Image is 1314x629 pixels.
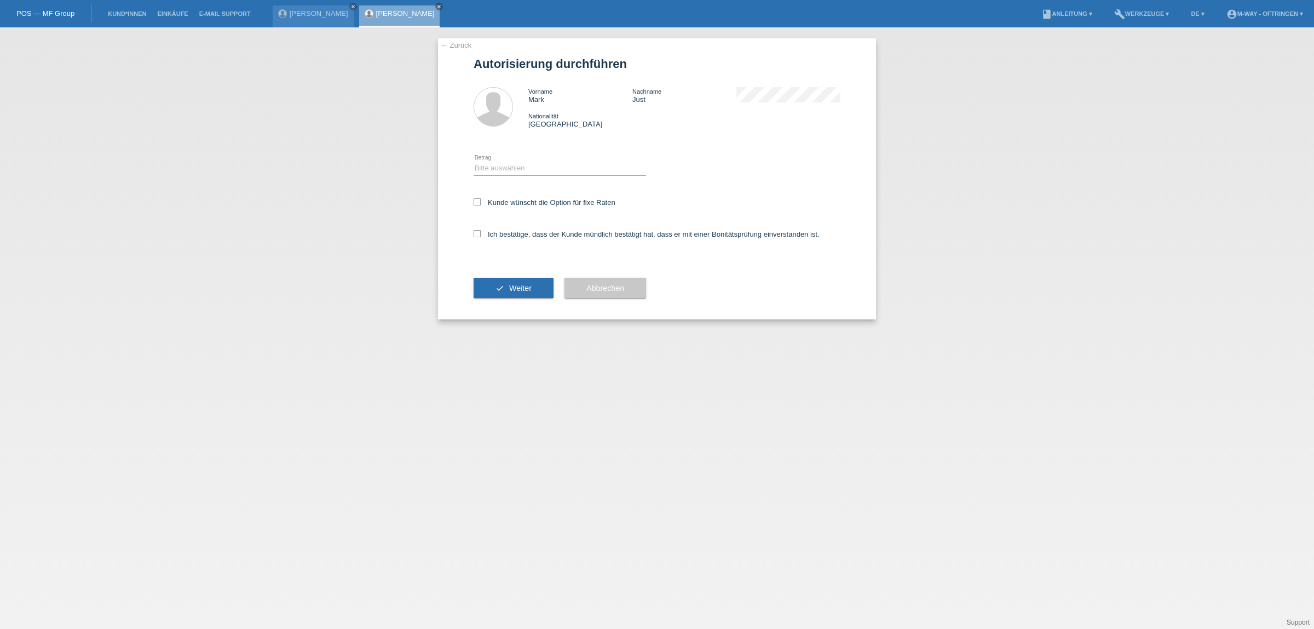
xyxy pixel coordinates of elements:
[102,10,152,17] a: Kund*innen
[474,278,554,299] button: check Weiter
[1185,10,1209,17] a: DE ▾
[528,112,632,128] div: [GEOGRAPHIC_DATA]
[474,57,840,71] h1: Autorisierung durchführen
[1041,9,1052,20] i: book
[1036,10,1098,17] a: bookAnleitung ▾
[509,284,532,293] span: Weiter
[528,88,552,95] span: Vorname
[564,278,646,299] button: Abbrechen
[1114,9,1125,20] i: build
[1287,619,1310,626] a: Support
[474,198,615,207] label: Kunde wünscht die Option für fixe Raten
[435,3,443,10] a: close
[528,87,632,104] div: Mark
[586,284,624,293] span: Abbrechen
[1226,9,1237,20] i: account_circle
[194,10,256,17] a: E-Mail Support
[16,9,74,18] a: POS — MF Group
[495,284,504,293] i: check
[632,87,736,104] div: Just
[474,230,820,238] label: Ich bestätige, dass der Kunde mündlich bestätigt hat, dass er mit einer Bonitätsprüfung einversta...
[152,10,193,17] a: Einkäufe
[350,4,356,9] i: close
[376,9,435,18] a: [PERSON_NAME]
[528,113,558,119] span: Nationalität
[290,9,348,18] a: [PERSON_NAME]
[436,4,442,9] i: close
[349,3,357,10] a: close
[441,41,471,49] a: ← Zurück
[632,88,661,95] span: Nachname
[1109,10,1175,17] a: buildWerkzeuge ▾
[1221,10,1309,17] a: account_circlem-way - Oftringen ▾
